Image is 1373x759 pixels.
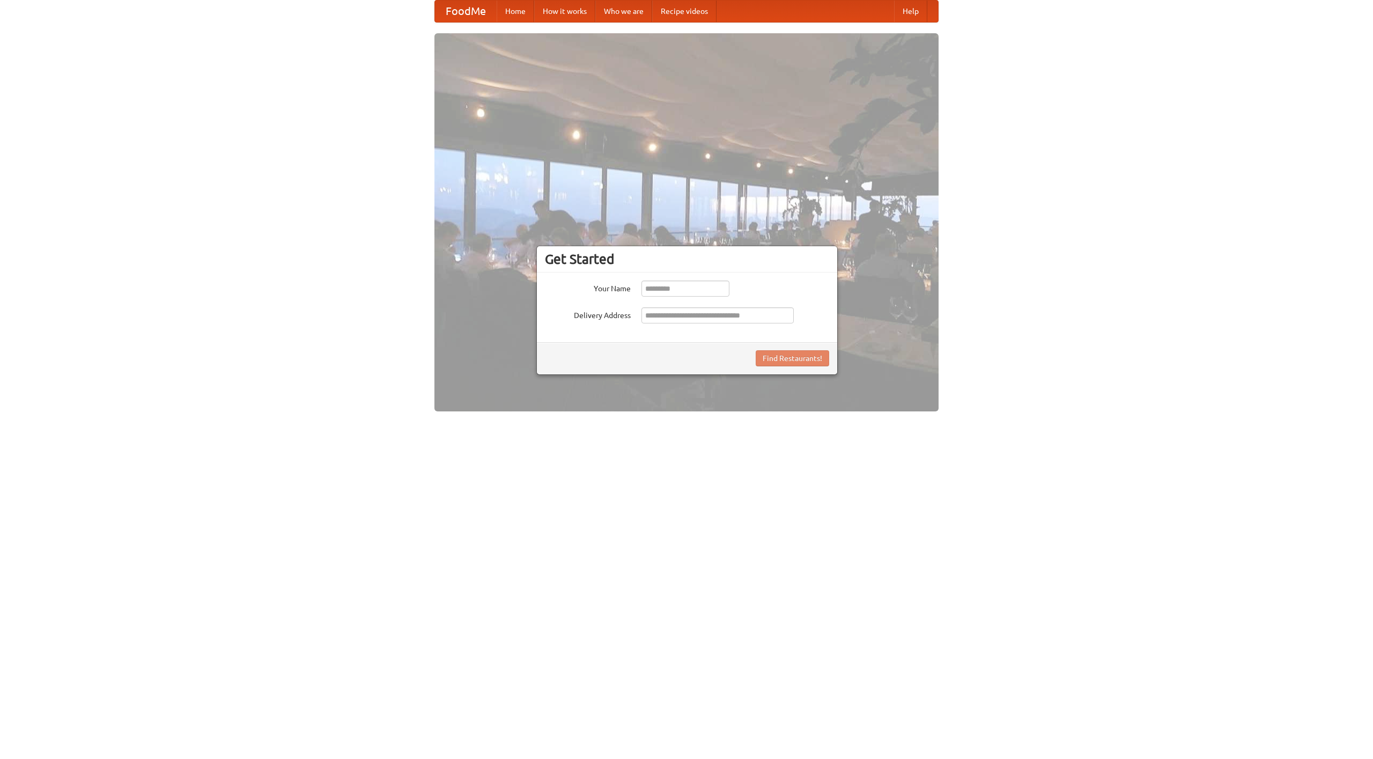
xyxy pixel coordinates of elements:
label: Delivery Address [545,307,631,321]
h3: Get Started [545,251,829,267]
a: Help [894,1,927,22]
label: Your Name [545,281,631,294]
a: Home [497,1,534,22]
a: How it works [534,1,595,22]
a: FoodMe [435,1,497,22]
button: Find Restaurants! [756,350,829,366]
a: Who we are [595,1,652,22]
a: Recipe videos [652,1,717,22]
